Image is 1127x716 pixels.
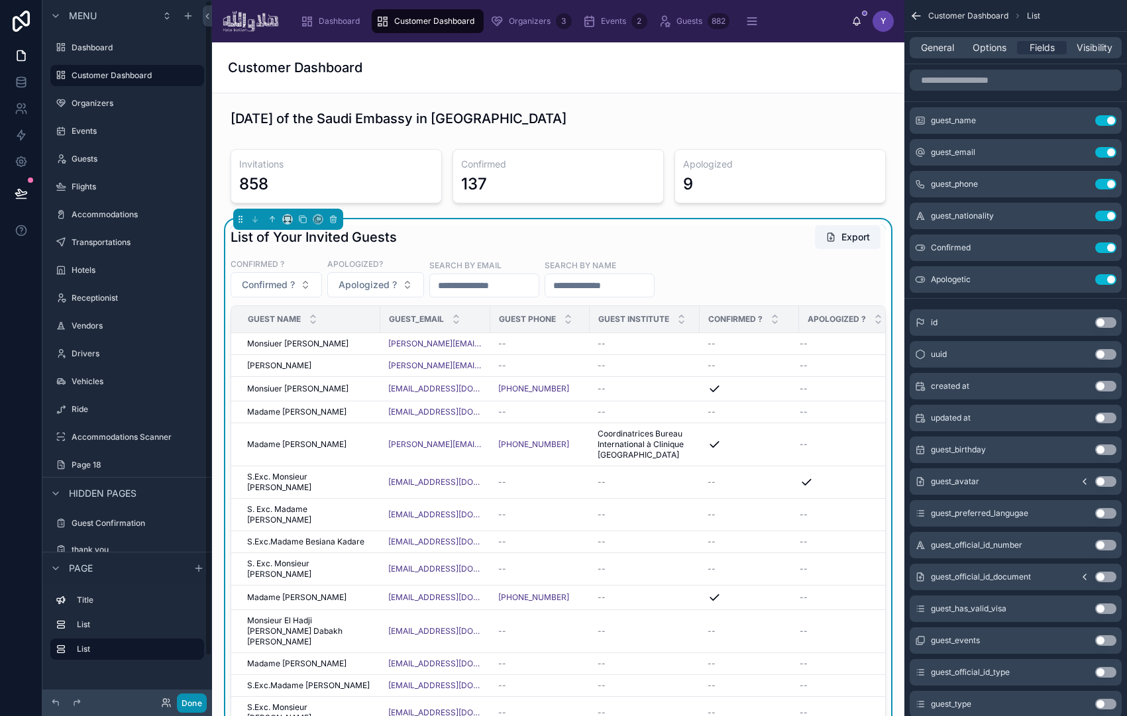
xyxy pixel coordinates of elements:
span: -- [800,338,808,349]
label: Drivers [72,348,201,359]
span: Confirmed ? [242,278,295,291]
a: Organizers [50,93,204,114]
span: guest_birthday [931,444,986,455]
span: guest_has_valid_visa [931,603,1006,614]
span: Customer Dashboard [928,11,1008,21]
label: List [77,619,199,630]
a: Flights [50,176,204,197]
label: Title [77,595,199,605]
span: -- [800,658,808,669]
label: Guests [72,154,201,164]
a: Guests [50,148,204,170]
a: Vendors [50,315,204,336]
label: Apologized? [327,258,383,270]
a: Organizers3 [486,9,576,33]
span: Apologized ? [808,314,866,325]
a: [EMAIL_ADDRESS][DOMAIN_NAME] [388,477,482,487]
label: Search by Email [429,259,502,271]
span: -- [708,626,716,637]
span: -- [800,384,808,394]
span: -- [498,626,506,637]
span: Y [881,16,886,26]
label: Accommodations [72,209,201,220]
span: [PERSON_NAME] [247,360,311,371]
span: -- [498,509,506,520]
h1: Customer Dashboard [228,58,362,77]
span: Customer Dashboard [394,16,474,26]
a: Guest Confirmation [50,513,204,534]
span: -- [598,407,606,417]
button: Select Button [327,272,424,297]
span: -- [708,338,716,349]
span: -- [800,564,808,574]
span: guest_name [931,115,976,126]
a: Receptionist [50,287,204,309]
span: Guest_email [389,314,444,325]
span: guest_official_id_number [931,540,1022,550]
span: Events [601,16,626,26]
div: 3 [556,13,572,29]
span: Monsiuer [PERSON_NAME] [247,338,349,349]
span: -- [800,360,808,371]
span: S.Exc. Monsieur [PERSON_NAME] [247,472,372,493]
span: -- [598,360,606,371]
span: Apologized ? [339,278,397,291]
span: -- [708,680,716,691]
span: guest_nationality [931,211,994,221]
a: [PERSON_NAME][EMAIL_ADDRESS][DOMAIN_NAME] [388,360,482,371]
a: thank you [50,539,204,560]
span: Hidden pages [69,487,136,500]
span: Guests [676,16,702,26]
label: thank you [72,544,201,555]
span: created at [931,381,969,391]
span: -- [498,680,506,691]
span: Dashboard [319,16,360,26]
a: Drivers [50,343,204,364]
span: guest_preferred_langugae [931,508,1028,519]
span: List [1027,11,1040,21]
a: Events [50,121,204,142]
span: -- [498,658,506,669]
a: [EMAIL_ADDRESS][DOMAIN_NAME] [388,680,482,691]
a: [EMAIL_ADDRESS][DOMAIN_NAME] [388,509,482,520]
a: [PHONE_NUMBER] [498,384,569,394]
a: Dashboard [50,37,204,58]
span: S. Exc. Madame [PERSON_NAME] [247,504,372,525]
span: -- [800,592,808,603]
span: Page [69,562,93,575]
a: Accommodations [50,204,204,225]
span: Confirmed ? [708,314,763,325]
span: -- [800,509,808,520]
span: Guest Name [248,314,301,325]
span: guest_email [931,147,975,158]
span: Madame [PERSON_NAME] [247,439,347,450]
span: -- [598,592,606,603]
button: Export [815,225,881,249]
a: Accommodations Scanner [50,427,204,448]
a: Hotels [50,260,204,281]
label: Ride [72,404,201,415]
a: Transportations [50,232,204,253]
a: [EMAIL_ADDRESS][DOMAIN_NAME] [388,407,482,417]
span: S. Exc. Monsieur [PERSON_NAME] [247,558,372,580]
span: guest_avatar [931,476,979,487]
span: -- [598,509,606,520]
div: 882 [708,13,729,29]
a: Page 18 [50,454,204,476]
label: Accommodations Scanner [72,432,201,442]
a: Ride [50,399,204,420]
span: -- [498,360,506,371]
span: Coordinatrices Bureau International à Clinique [GEOGRAPHIC_DATA] [598,429,692,460]
a: [PERSON_NAME][EMAIL_ADDRESS][PERSON_NAME][DOMAIN_NAME] [388,439,482,450]
span: guest_events [931,635,980,646]
span: -- [498,477,506,487]
a: Customer Dashboard [372,9,484,33]
button: Select Button [231,272,322,297]
span: -- [598,658,606,669]
span: Madame [PERSON_NAME] [247,407,347,417]
label: Organizers [72,98,201,109]
span: id [931,317,938,328]
label: Events [72,126,201,136]
span: -- [800,626,808,637]
span: -- [708,509,716,520]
